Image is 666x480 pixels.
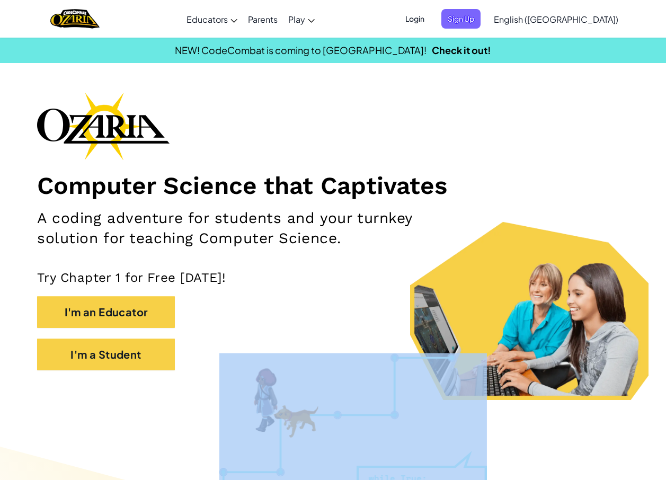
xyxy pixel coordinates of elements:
[37,208,433,248] h2: A coding adventure for students and your turnkey solution for teaching Computer Science.
[37,296,175,328] button: I'm an Educator
[187,14,228,25] span: Educators
[37,270,629,286] p: Try Chapter 1 for Free [DATE]!
[175,44,427,56] span: NEW! CodeCombat is coming to [GEOGRAPHIC_DATA]!
[432,44,491,56] a: Check it out!
[399,9,431,29] button: Login
[50,8,100,30] img: Home
[441,9,481,29] button: Sign Up
[489,5,624,33] a: English ([GEOGRAPHIC_DATA])
[37,92,170,160] img: Ozaria branding logo
[283,5,320,33] a: Play
[288,14,305,25] span: Play
[243,5,283,33] a: Parents
[494,14,618,25] span: English ([GEOGRAPHIC_DATA])
[181,5,243,33] a: Educators
[37,339,175,370] button: I'm a Student
[50,8,100,30] a: Ozaria by CodeCombat logo
[37,171,629,200] h1: Computer Science that Captivates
